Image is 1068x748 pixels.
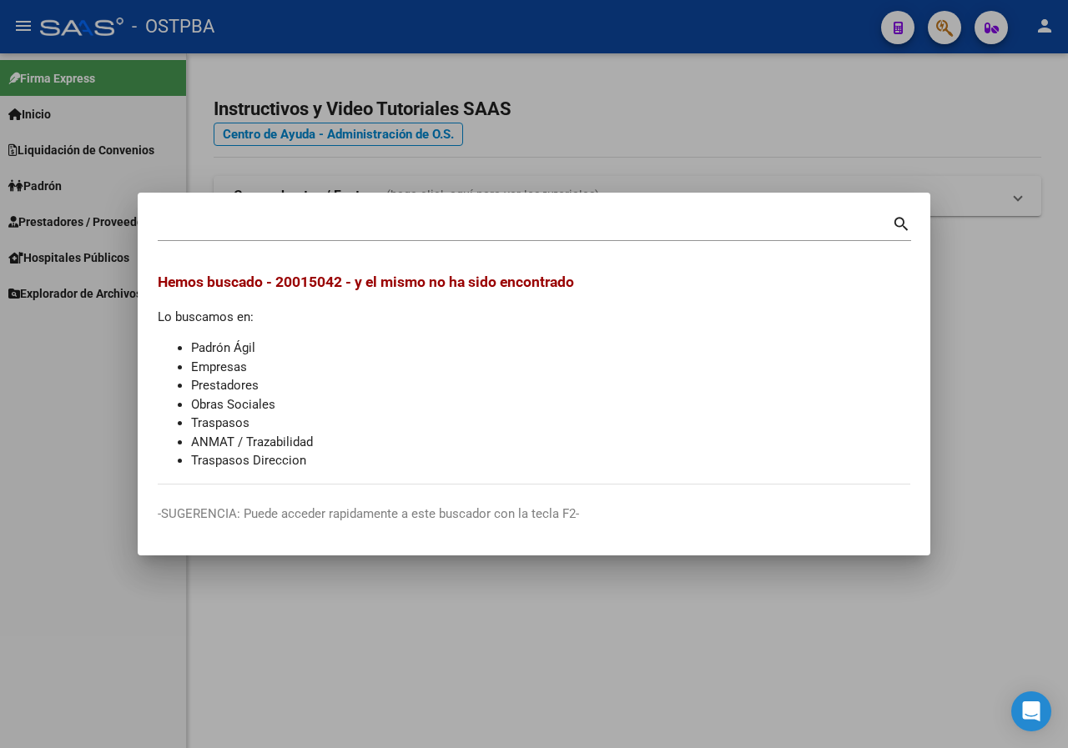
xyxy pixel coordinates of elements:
div: Open Intercom Messenger [1011,691,1051,731]
span: Hemos buscado - 20015042 - y el mismo no ha sido encontrado [158,274,574,290]
li: Empresas [191,358,910,377]
p: -SUGERENCIA: Puede acceder rapidamente a este buscador con la tecla F2- [158,505,910,524]
li: Prestadores [191,376,910,395]
mat-icon: search [892,213,911,233]
li: Traspasos Direccion [191,451,910,470]
li: Obras Sociales [191,395,910,414]
li: Padrón Ágil [191,339,910,358]
li: ANMAT / Trazabilidad [191,433,910,452]
li: Traspasos [191,414,910,433]
div: Lo buscamos en: [158,271,910,470]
